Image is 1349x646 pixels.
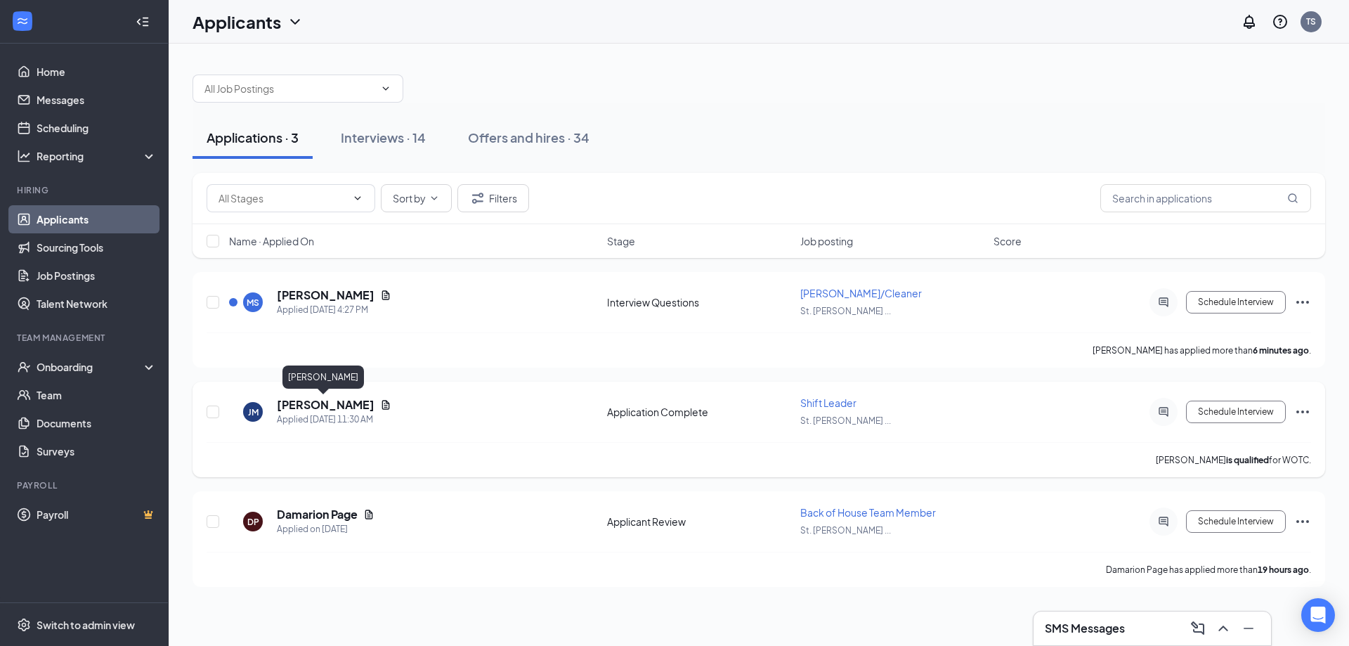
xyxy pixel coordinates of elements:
div: Application Complete [607,405,792,419]
span: St. [PERSON_NAME] ... [800,525,891,536]
svg: Document [380,290,391,301]
a: Messages [37,86,157,114]
div: Offers and hires · 34 [468,129,589,146]
svg: Collapse [136,15,150,29]
div: [PERSON_NAME] [282,366,364,389]
h3: SMS Messages [1045,621,1125,636]
a: Surveys [37,437,157,465]
p: Damarion Page has applied more than . [1106,564,1311,576]
button: Schedule Interview [1186,510,1286,533]
svg: Filter [469,190,486,207]
svg: ComposeMessage [1190,620,1206,637]
svg: Document [380,399,391,411]
div: Applied on [DATE] [277,522,374,536]
h5: Damarion Page [277,507,358,522]
svg: Analysis [17,149,31,163]
button: ChevronUp [1212,617,1234,640]
span: St. [PERSON_NAME] ... [800,415,891,426]
div: DP [247,516,259,528]
div: Hiring [17,184,154,196]
svg: Ellipses [1294,513,1311,530]
span: Back of House Team Member [800,506,936,519]
div: Switch to admin view [37,618,135,632]
span: Job posting [800,234,853,248]
span: Stage [607,234,635,248]
svg: ActiveChat [1155,516,1172,527]
div: Applicant Review [607,515,792,529]
span: Score [993,234,1022,248]
div: Payroll [17,479,154,491]
svg: Notifications [1241,13,1258,30]
input: Search in applications [1100,184,1311,212]
h5: [PERSON_NAME] [277,288,374,303]
span: Name · Applied On [229,234,314,248]
svg: Minimize [1240,620,1257,637]
b: 19 hours ago [1258,564,1309,575]
a: Team [37,381,157,409]
div: Applied [DATE] 4:27 PM [277,303,391,317]
input: All Job Postings [204,81,374,96]
span: Shift Leader [800,396,856,409]
svg: Document [363,509,374,520]
button: Minimize [1237,617,1260,640]
span: Sort by [393,193,426,203]
a: Sourcing Tools [37,233,157,261]
div: Reporting [37,149,157,163]
svg: Ellipses [1294,403,1311,420]
p: [PERSON_NAME] for WOTC. [1156,454,1311,466]
p: [PERSON_NAME] has applied more than . [1093,344,1311,356]
a: PayrollCrown [37,500,157,529]
b: is qualified [1226,455,1269,465]
button: ComposeMessage [1187,617,1209,640]
svg: ActiveChat [1155,406,1172,418]
div: Open Intercom Messenger [1301,598,1335,632]
a: Job Postings [37,261,157,290]
div: Interviews · 14 [341,129,426,146]
input: All Stages [219,190,346,206]
svg: ChevronDown [287,13,304,30]
div: Interview Questions [607,295,792,309]
button: Sort byChevronDown [381,184,452,212]
button: Filter Filters [457,184,529,212]
a: Talent Network [37,290,157,318]
button: Schedule Interview [1186,401,1286,423]
a: Applicants [37,205,157,233]
svg: ChevronDown [352,193,363,204]
h5: [PERSON_NAME] [277,397,374,413]
svg: Settings [17,618,31,632]
a: Scheduling [37,114,157,142]
div: Team Management [17,332,154,344]
div: Applications · 3 [207,129,299,146]
div: MS [247,297,259,309]
svg: WorkstreamLogo [15,14,30,28]
svg: ActiveChat [1155,297,1172,308]
b: 6 minutes ago [1253,345,1309,356]
button: Schedule Interview [1186,291,1286,314]
svg: Ellipses [1294,294,1311,311]
span: [PERSON_NAME]/Cleaner [800,287,922,299]
span: St. [PERSON_NAME] ... [800,306,891,316]
svg: MagnifyingGlass [1287,193,1298,204]
a: Documents [37,409,157,437]
svg: QuestionInfo [1272,13,1289,30]
h1: Applicants [193,10,281,34]
svg: UserCheck [17,360,31,374]
svg: ChevronUp [1215,620,1232,637]
a: Home [37,58,157,86]
div: TS [1306,15,1316,27]
svg: ChevronDown [429,193,440,204]
div: Applied [DATE] 11:30 AM [277,413,391,427]
div: JM [248,406,259,418]
svg: ChevronDown [380,83,391,94]
div: Onboarding [37,360,145,374]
